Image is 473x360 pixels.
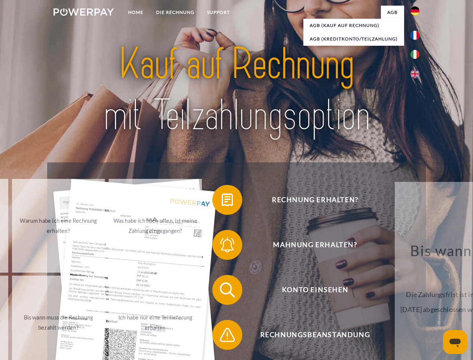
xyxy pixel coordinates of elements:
[54,8,114,16] img: logo-powerpay-white.svg
[113,312,197,333] div: Ich habe nur eine Teillieferung erhalten
[303,32,404,46] a: AGB (Kreditkonto/Teilzahlung)
[218,325,237,344] img: qb_warning.svg
[16,216,101,236] div: Warum habe ich eine Rechnung erhalten?
[150,6,201,19] a: DIE RECHNUNG
[201,6,236,19] a: SUPPORT
[122,6,150,19] a: Home
[303,19,404,32] a: AGB (Kauf auf Rechnung)
[109,179,202,273] a: Was habe ich noch offen, ist meine Zahlung eingegangen?
[410,31,419,40] img: fr
[410,50,419,59] img: it
[212,275,407,305] button: Konto einsehen
[410,6,419,15] img: de
[212,320,407,350] button: Rechnungsbeanstandung
[223,320,407,350] span: Rechnungsbeanstandung
[218,280,237,299] img: qb_search.svg
[16,312,101,333] div: Bis wann muss die Rechnung bezahlt werden?
[113,216,197,236] div: Was habe ich noch offen, ist meine Zahlung eingegangen?
[72,36,401,144] img: title-powerpay_de.svg
[381,6,404,19] a: agb
[410,69,419,78] img: en
[443,330,467,354] iframe: Schaltfläche zum Öffnen des Messaging-Fensters
[223,275,407,305] span: Konto einsehen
